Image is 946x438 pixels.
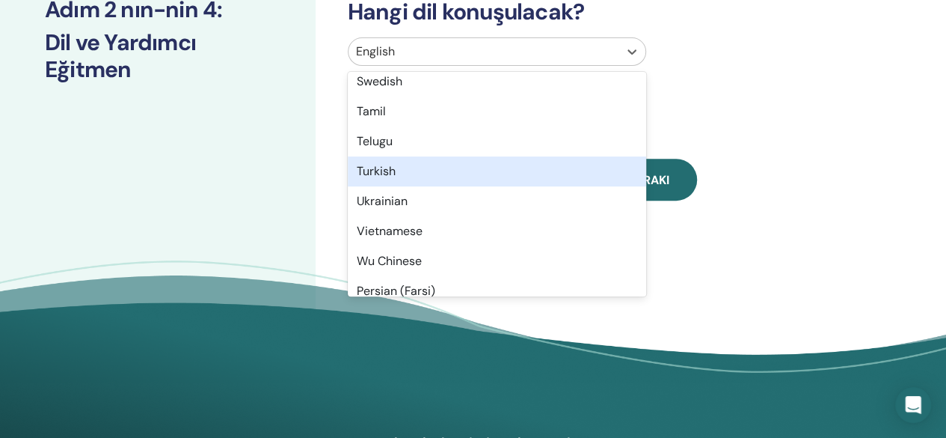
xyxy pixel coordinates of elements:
div: Ukrainian [348,186,646,216]
h3: Dil ve Yardımcı Eğitmen [45,29,271,83]
div: Vietnamese [348,216,646,246]
div: Wu Chinese [348,246,646,276]
div: Tamil [348,97,646,127]
div: Persian (Farsi) [348,276,646,306]
div: Open Intercom Messenger [895,387,931,423]
div: Turkish [348,156,646,186]
div: Telugu [348,127,646,156]
div: Swedish [348,67,646,97]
